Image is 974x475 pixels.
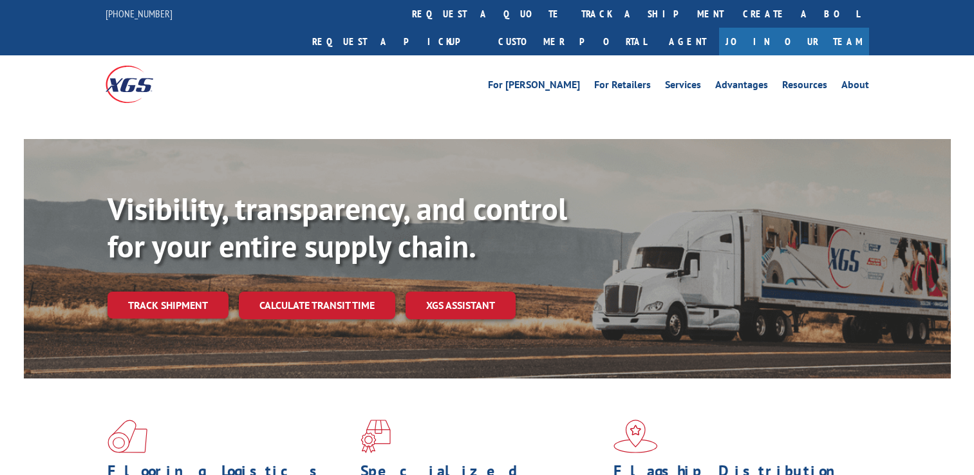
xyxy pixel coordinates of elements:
[108,292,229,319] a: Track shipment
[488,80,580,94] a: For [PERSON_NAME]
[656,28,719,55] a: Agent
[613,420,658,453] img: xgs-icon-flagship-distribution-model-red
[239,292,395,319] a: Calculate transit time
[665,80,701,94] a: Services
[719,28,869,55] a: Join Our Team
[489,28,656,55] a: Customer Portal
[108,189,567,266] b: Visibility, transparency, and control for your entire supply chain.
[715,80,768,94] a: Advantages
[782,80,827,94] a: Resources
[594,80,651,94] a: For Retailers
[106,7,173,20] a: [PHONE_NUMBER]
[406,292,516,319] a: XGS ASSISTANT
[303,28,489,55] a: Request a pickup
[108,420,147,453] img: xgs-icon-total-supply-chain-intelligence-red
[361,420,391,453] img: xgs-icon-focused-on-flooring-red
[841,80,869,94] a: About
